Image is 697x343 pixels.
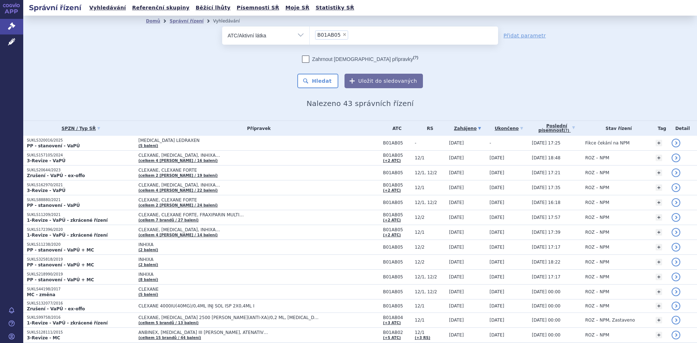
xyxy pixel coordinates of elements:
[585,200,609,205] span: ROZ – NPM
[532,245,561,250] span: [DATE] 17:17
[415,303,445,309] span: 12/1
[27,203,80,208] strong: PP - stanovení - VaPÚ
[27,248,94,253] strong: PP - stanovení - VaPÚ + MC
[656,214,662,221] a: +
[489,318,504,323] span: [DATE]
[27,143,80,148] strong: PP - stanovení - VaPÚ
[383,315,411,320] span: B01AB04
[138,263,158,267] a: (2 balení)
[415,155,445,160] span: 12/1
[449,274,464,279] span: [DATE]
[27,335,60,340] strong: 3-Revize - MC
[656,155,662,161] a: +
[656,140,662,146] a: +
[564,128,569,133] abbr: (?)
[27,153,135,158] p: SUKLS157105/2024
[138,233,217,237] a: (celkem 4 [PERSON_NAME] / 14 balení)
[449,289,464,294] span: [DATE]
[383,260,411,265] span: B01AB05
[27,292,55,297] strong: MC - změna
[532,140,561,146] span: [DATE] 17:25
[27,277,94,282] strong: PP - stanovení - VaPÚ + MC
[656,184,662,191] a: +
[27,188,65,193] strong: 3-Revize - VaPÚ
[449,200,464,205] span: [DATE]
[489,185,504,190] span: [DATE]
[585,318,635,323] span: ROZ – NPM, Zastaveno
[585,289,609,294] span: ROZ – NPM
[302,56,418,63] label: Zahrnout [DEMOGRAPHIC_DATA] přípravky
[656,332,662,338] a: +
[27,272,135,277] p: SUKLS218990/2019
[532,289,561,294] span: [DATE] 00:00
[585,274,609,279] span: ROZ – NPM
[313,3,356,13] a: Statistiky SŘ
[489,260,504,265] span: [DATE]
[656,317,662,323] a: +
[27,233,108,238] strong: 1-Revize - VaPÚ - zkrácené řízení
[383,245,411,250] span: B01AB05
[87,3,128,13] a: Vyhledávání
[383,274,411,279] span: B01AB05
[449,332,464,338] span: [DATE]
[411,121,445,136] th: RS
[489,123,528,134] a: Ukončeno
[672,316,680,324] a: detail
[449,318,464,323] span: [DATE]
[138,203,217,207] a: (celkem 2 [PERSON_NAME] / 24 balení)
[213,16,249,26] li: Vyhledávání
[449,140,464,146] span: [DATE]
[138,227,320,232] span: CLEXANE, [MEDICAL_DATA], INHIXA…
[672,273,680,281] a: detail
[138,188,217,192] a: (celkem 4 [PERSON_NAME] / 22 balení)
[27,306,85,311] strong: Zrušení - VaPÚ - ex-offo
[413,55,418,60] abbr: (?)
[532,185,561,190] span: [DATE] 17:35
[383,170,411,175] span: B01AB05
[532,303,561,309] span: [DATE] 00:00
[138,315,320,320] span: CLEXANE, [MEDICAL_DATA] 2500 [PERSON_NAME](ANTI-XA)/0,2 ML, [MEDICAL_DATA] 5000 [PERSON_NAME](ANT...
[668,121,697,136] th: Detail
[672,287,680,296] a: detail
[138,144,158,148] a: (5 balení)
[672,258,680,266] a: detail
[585,185,609,190] span: ROZ – NPM
[585,245,609,250] span: ROZ – NPM
[27,168,135,173] p: SUKLS20644/2023
[383,200,411,205] span: B01AB05
[350,30,354,39] input: B01AB05
[383,233,401,237] a: (+2 ATC)
[138,197,320,203] span: CLEXANE, CLEXANE FORTE
[489,230,504,235] span: [DATE]
[383,159,401,163] a: (+2 ATC)
[449,155,464,160] span: [DATE]
[146,19,160,24] a: Domů
[449,185,464,190] span: [DATE]
[532,200,561,205] span: [DATE] 16:18
[582,121,652,136] th: Stav řízení
[138,173,217,177] a: (celkem 2 [PERSON_NAME] / 19 balení)
[415,245,445,250] span: 12/2
[532,332,561,338] span: [DATE] 00:00
[27,123,135,134] a: SPZN / Typ SŘ
[27,315,135,320] p: SUKLS99758/2016
[383,321,401,325] a: (+3 ATC)
[585,170,609,175] span: ROZ – NPM
[317,32,341,37] span: B01AB05
[672,228,680,237] a: detail
[585,215,609,220] span: ROZ – NPM
[672,154,680,162] a: detail
[383,212,411,217] span: B01AB05
[672,302,680,310] a: detail
[138,168,320,173] span: CLEXANE, CLEXANE FORTE
[489,155,504,160] span: [DATE]
[138,293,158,297] a: (5 balení)
[138,278,158,282] a: (8 balení)
[489,140,491,146] span: -
[504,32,546,39] a: Přidat parametr
[138,138,320,143] span: [MEDICAL_DATA] LEDRAXEN
[383,336,401,340] a: (+5 ATC)
[672,183,680,192] a: detail
[489,245,504,250] span: [DATE]
[27,197,135,203] p: SUKLS88880/2021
